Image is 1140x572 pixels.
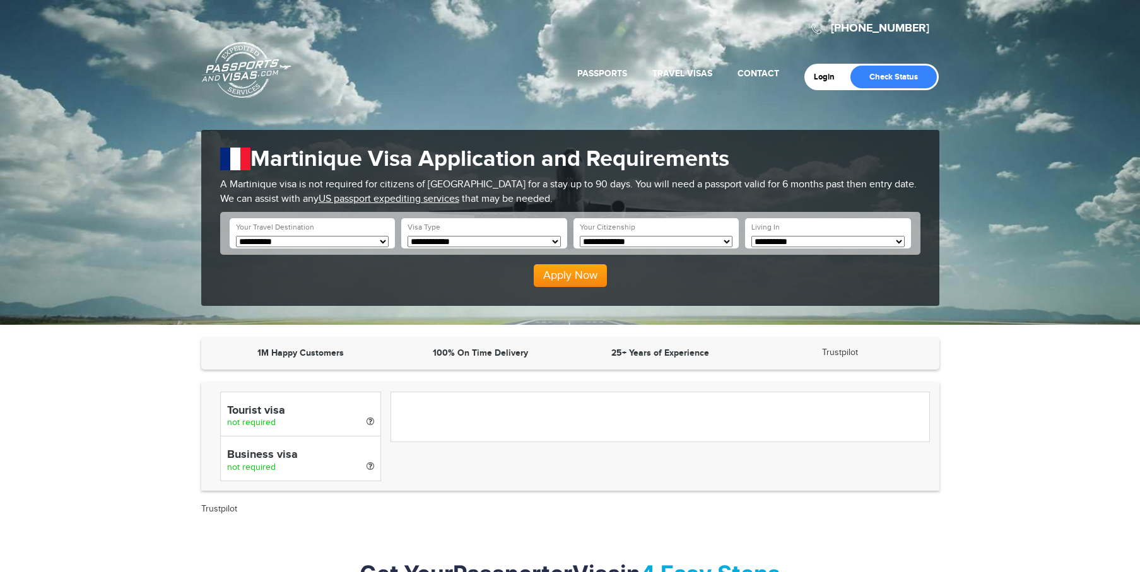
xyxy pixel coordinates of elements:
h4: Tourist visa [227,405,374,417]
p: A Martinique visa is not required for citizens of [GEOGRAPHIC_DATA] for a stay up to 90 days. You... [220,178,920,207]
a: [PHONE_NUMBER] [831,21,929,35]
a: US passport expediting services [319,193,459,205]
a: Passports [577,68,627,79]
a: Contact [737,68,779,79]
label: Living In [751,222,780,233]
label: Visa Type [408,222,440,233]
strong: 25+ Years of Experience [611,347,709,358]
label: Your Citizenship [580,222,635,233]
a: Check Status [850,66,937,88]
span: not required [227,417,276,428]
button: Apply Now [534,264,607,287]
a: Passports & [DOMAIN_NAME] [202,42,291,98]
a: Travel Visas [652,68,712,79]
span: not required [227,462,276,472]
a: Trustpilot [201,504,237,514]
label: Your Travel Destination [236,222,314,233]
strong: 1M Happy Customers [257,347,344,358]
h4: Business visa [227,449,374,462]
a: Login [814,72,843,82]
strong: 100% On Time Delivery [433,347,528,358]
a: Trustpilot [822,347,858,358]
h1: Martinique Visa Application and Requirements [220,146,920,173]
